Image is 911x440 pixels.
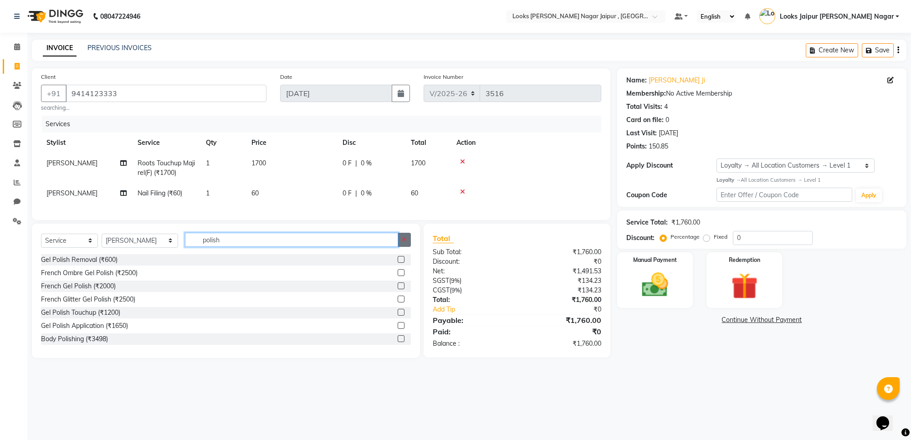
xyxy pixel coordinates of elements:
div: Service Total: [626,218,668,227]
th: Action [451,133,601,153]
div: French Ombre Gel Polish (₹2500) [41,268,138,278]
div: Name: [626,76,647,85]
div: ₹134.23 [517,276,608,286]
button: Save [862,43,894,57]
th: Total [405,133,451,153]
button: Apply [856,189,882,202]
label: Redemption [729,256,760,264]
div: ₹0 [517,257,608,266]
div: Total Visits: [626,102,662,112]
div: French Glitter Gel Polish (₹2500) [41,295,135,304]
span: 1700 [411,159,425,167]
div: ₹1,760.00 [517,339,608,348]
div: Payable: [426,315,517,326]
span: 1 [206,159,210,167]
span: SGST [433,276,449,285]
div: 150.85 [649,142,668,151]
label: Invoice Number [424,73,463,81]
span: CGST [433,286,450,294]
th: Price [246,133,337,153]
a: Continue Without Payment [619,315,905,325]
a: Add Tip [426,305,532,314]
span: Looks Jaipur [PERSON_NAME] Nagar [780,12,894,21]
span: 0 F [343,189,352,198]
button: +91 [41,85,67,102]
div: Balance : [426,339,517,348]
div: Gel Polish Removal (₹600) [41,255,118,265]
div: ₹1,760.00 [517,295,608,305]
div: ( ) [426,276,517,286]
span: 60 [411,189,418,197]
span: 1700 [251,159,266,167]
a: PREVIOUS INVOICES [87,44,152,52]
div: Coupon Code [626,190,717,200]
label: Date [280,73,292,81]
div: Card on file: [626,115,664,125]
span: 0 % [361,189,372,198]
span: 1 [206,189,210,197]
span: 9% [451,277,460,284]
img: _cash.svg [634,270,677,300]
span: | [355,189,357,198]
div: Total: [426,295,517,305]
div: Last Visit: [626,128,657,138]
input: Search by Name/Mobile/Email/Code [66,85,266,102]
label: Manual Payment [633,256,677,264]
input: Enter Offer / Coupon Code [717,188,852,202]
label: Client [41,73,56,81]
div: Points: [626,142,647,151]
span: Nail Filing (₹60) [138,189,182,197]
div: Gel Polish Touchup (₹1200) [41,308,120,317]
iframe: chat widget [873,404,902,431]
label: Fixed [714,233,727,241]
div: All Location Customers → Level 1 [717,176,897,184]
div: Paid: [426,326,517,337]
span: 0 F [343,159,352,168]
span: [PERSON_NAME] [46,159,97,167]
div: Gel Polish Application (₹1650) [41,321,128,331]
div: ( ) [426,286,517,295]
div: Services [42,116,608,133]
span: 60 [251,189,259,197]
span: | [355,159,357,168]
div: ₹0 [532,305,608,314]
strong: Loyalty → [717,177,741,183]
div: Body Polishing (₹3498) [41,334,108,344]
input: Search or Scan [185,233,398,247]
div: 4 [664,102,668,112]
div: ₹1,760.00 [671,218,700,227]
div: [DATE] [659,128,678,138]
a: INVOICE [43,40,77,56]
img: _gift.svg [723,270,766,302]
div: Membership: [626,89,666,98]
div: Discount: [626,233,655,243]
button: Create New [806,43,858,57]
div: ₹0 [517,326,608,337]
div: ₹134.23 [517,286,608,295]
div: No Active Membership [626,89,897,98]
div: ₹1,760.00 [517,315,608,326]
a: [PERSON_NAME] Ji [649,76,705,85]
img: logo [23,4,86,29]
span: Total [433,234,454,243]
th: Qty [200,133,246,153]
div: 0 [665,115,669,125]
span: Roots Touchup Majirel(F) (₹1700) [138,159,195,177]
th: Disc [337,133,405,153]
img: Looks Jaipur Malviya Nagar [759,8,775,24]
span: 0 % [361,159,372,168]
th: Stylist [41,133,132,153]
span: 9% [451,287,460,294]
span: [PERSON_NAME] [46,189,97,197]
div: Apply Discount [626,161,717,170]
div: ₹1,491.53 [517,266,608,276]
div: French Gel Polish (₹2000) [41,281,116,291]
div: Sub Total: [426,247,517,257]
small: searching... [41,104,266,112]
div: Net: [426,266,517,276]
b: 08047224946 [100,4,140,29]
label: Percentage [670,233,700,241]
th: Service [132,133,200,153]
div: ₹1,760.00 [517,247,608,257]
div: Discount: [426,257,517,266]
